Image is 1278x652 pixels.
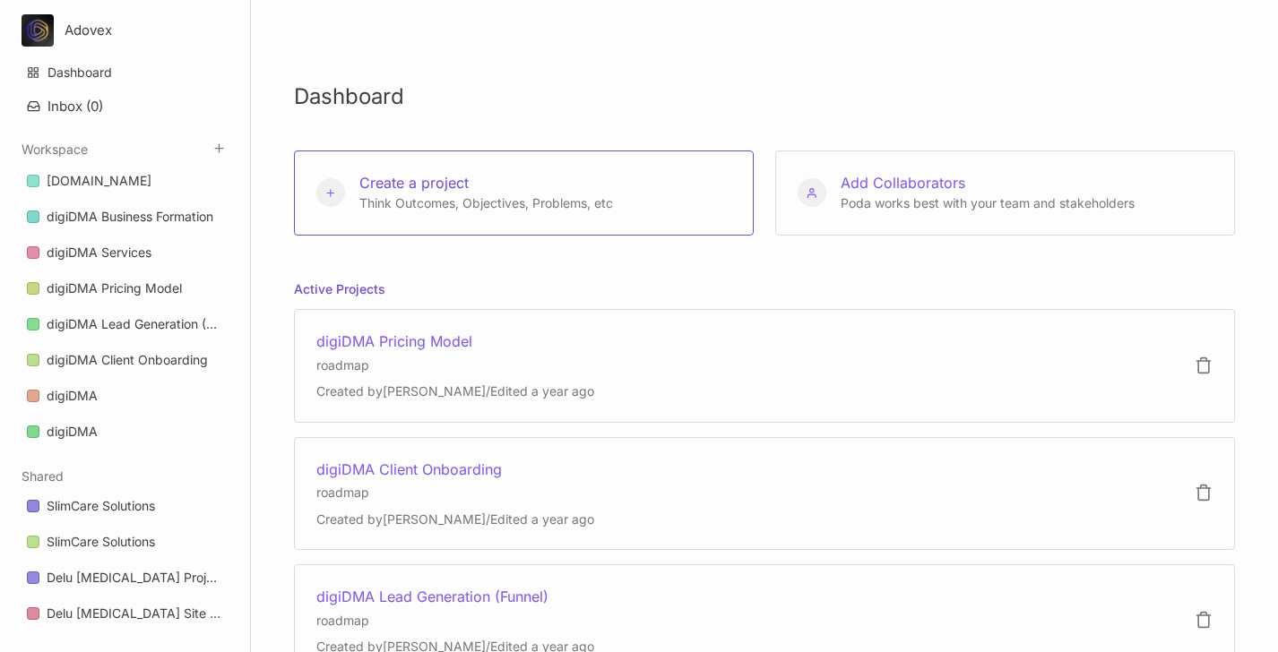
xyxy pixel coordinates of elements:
[16,200,234,235] div: digiDMA Business Formation
[359,174,469,192] span: Create a project
[47,385,98,407] div: digiDMA
[316,331,594,351] div: digiDMA Pricing Model
[47,349,208,371] div: digiDMA Client Onboarding
[47,170,151,192] div: [DOMAIN_NAME]
[22,142,88,157] button: Workspace
[16,236,234,270] div: digiDMA Services
[359,195,613,210] span: Think Outcomes, Objectives, Problems, etc
[47,421,98,442] div: digiDMA
[16,415,234,449] a: digiDMA
[16,343,234,378] div: digiDMA Client Onboarding
[316,510,594,528] div: Created by [PERSON_NAME] / Edited a year ago
[16,164,234,199] div: [DOMAIN_NAME]
[47,495,155,517] div: SlimCare Solutions
[47,567,223,588] div: Delu [MEDICAL_DATA] Project Management
[16,379,234,413] a: digiDMA
[47,206,213,227] div: digiDMA Business Formation
[16,90,234,122] button: Inbox (0)
[294,279,385,311] h5: Active Projects
[16,489,234,524] div: SlimCare Solutions
[22,468,64,484] button: Shared
[841,174,965,192] span: Add Collaborators
[16,489,234,523] a: SlimCare Solutions
[316,459,594,479] div: digiDMA Client Onboarding
[47,242,151,263] div: digiDMA Services
[16,596,234,631] div: Delu [MEDICAL_DATA] Site Nav
[841,195,1135,210] span: Poda works best with your team and stakeholders
[65,22,200,39] div: Adovex
[16,307,234,341] a: digiDMA Lead Generation (Funnel)
[16,525,234,559] a: SlimCare Solutions
[16,343,234,377] a: digiDMA Client Onboarding
[775,150,1235,236] button: Add Collaborators Poda works best with your team and stakeholders
[316,483,594,502] div: roadmap
[47,531,155,553] div: SlimCare Solutions
[16,159,234,456] div: Workspace
[16,561,234,595] a: Delu [MEDICAL_DATA] Project Management
[16,56,234,90] a: Dashboard
[294,86,1235,107] h1: Dashboard
[16,596,234,631] a: Delu [MEDICAL_DATA] Site Nav
[16,484,234,638] div: Shared
[47,603,223,624] div: Delu [MEDICAL_DATA] Site Nav
[47,313,223,335] div: digiDMA Lead Generation (Funnel)
[294,309,1235,422] a: digiDMA Pricing ModelroadmapCreated by[PERSON_NAME]/Edited a year ago
[16,379,234,414] div: digiDMA
[22,14,229,47] button: Adovex
[316,382,594,400] div: Created by [PERSON_NAME] / Edited a year ago
[16,525,234,560] div: SlimCare Solutions
[316,356,594,375] div: roadmap
[16,561,234,596] div: Delu [MEDICAL_DATA] Project Management
[316,611,594,631] div: roadmap
[294,150,754,236] button: Create a project Think Outcomes, Objectives, Problems, etc
[16,415,234,450] div: digiDMA
[16,200,234,234] a: digiDMA Business Formation
[16,236,234,270] a: digiDMA Services
[16,271,234,305] a: digiDMA Pricing Model
[316,587,594,606] div: digiDMA Lead Generation (Funnel)
[294,437,1235,550] a: digiDMA Client OnboardingroadmapCreated by[PERSON_NAME]/Edited a year ago
[47,278,182,299] div: digiDMA Pricing Model
[16,164,234,198] a: [DOMAIN_NAME]
[16,307,234,342] div: digiDMA Lead Generation (Funnel)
